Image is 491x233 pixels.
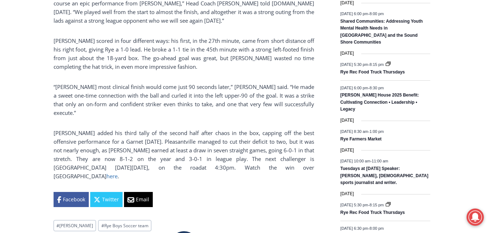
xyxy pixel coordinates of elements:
[340,129,384,133] time: -
[340,129,368,133] span: [DATE] 8:30 am
[54,192,89,207] a: Facebook
[372,159,388,163] span: 11:00 am
[340,50,354,57] time: [DATE]
[340,202,385,207] time: -
[340,93,419,112] a: [PERSON_NAME] House 2025 Benefit: Cultivating Connection • Leadership • Legacy
[340,136,382,142] a: Rye Farmers Market
[101,223,104,229] span: #
[98,220,151,231] a: #Rye Boys Soccer team
[340,85,384,90] time: -
[54,82,314,117] p: “[PERSON_NAME] most clinical finish would come just 90 seconds later,” [PERSON_NAME] said. “He ma...
[340,191,354,197] time: [DATE]
[340,85,368,90] span: [DATE] 6:00 pm
[340,202,368,207] span: [DATE] 5:30 pm
[340,70,405,75] a: Rye Rec Food Truck Thursdays
[340,147,354,154] time: [DATE]
[340,159,371,163] span: [DATE] 10:00 am
[90,192,123,207] a: Twitter
[370,226,384,230] span: 8:00 pm
[54,129,314,180] p: [PERSON_NAME] added his third tally of the second half after chaos in the box, capping off the be...
[340,117,354,124] time: [DATE]
[106,172,118,180] a: here
[124,192,153,207] a: Email
[340,19,423,45] a: Shared Communities: Addressing Youth Mental Health Needs in [GEOGRAPHIC_DATA] and the Sound Shore...
[340,12,368,16] span: [DATE] 6:00 pm
[370,202,384,207] span: 8:15 pm
[340,166,428,186] a: Tuesdays at [DATE] Speaker: [PERSON_NAME], [DEMOGRAPHIC_DATA] sports journalist and writer.
[54,36,314,71] p: [PERSON_NAME] scored in four different ways: his first, in the 27th minute, came from short dista...
[370,129,384,133] span: 1:00 pm
[340,159,388,163] time: -
[370,85,384,90] span: 8:30 pm
[340,226,384,230] time: -
[370,62,384,66] span: 8:15 pm
[54,220,96,231] a: #[PERSON_NAME]
[340,210,405,216] a: Rye Rec Food Truck Thursdays
[340,62,385,66] time: -
[56,223,59,229] span: #
[340,12,384,16] time: -
[340,62,368,66] span: [DATE] 5:30 pm
[370,12,384,16] span: 8:00 pm
[340,226,368,230] span: [DATE] 6:30 pm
